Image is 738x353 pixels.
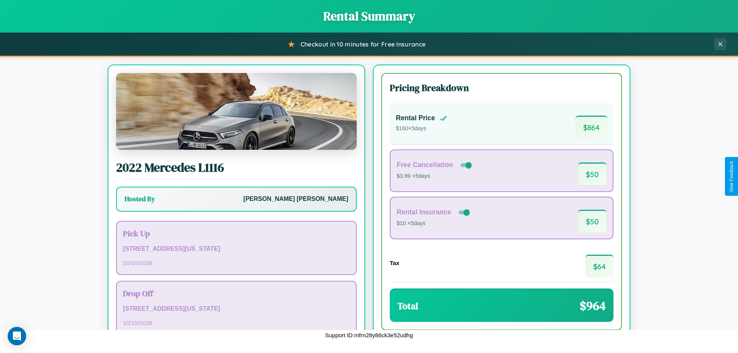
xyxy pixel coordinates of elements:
h4: Rental Insurance [397,208,451,216]
h4: Free Cancellation [397,161,453,169]
h1: Rental Summary [8,8,730,25]
span: $ 864 [575,116,607,138]
h4: Rental Price [396,114,435,122]
h3: Drop Off [123,288,350,299]
p: $ 160 × 5 days [396,124,447,134]
p: Support ID: mfrn28y86ck3e52udhg [325,330,413,340]
h2: 2022 Mercedes L1116 [116,159,357,176]
div: Open Intercom Messenger [8,327,26,345]
p: 10 / 15 / 2026 [123,318,350,328]
h3: Hosted By [125,194,155,204]
p: $10 × 5 days [397,219,471,229]
span: $ 64 [585,255,613,277]
div: Give Feedback [729,161,734,192]
span: $ 964 [580,297,606,314]
h3: Total [397,300,418,312]
span: Checkout in 10 minutes for Free Insurance [301,40,426,48]
p: $3.99 × 5 days [397,171,473,181]
h3: Pick Up [123,228,350,239]
p: [STREET_ADDRESS][US_STATE] [123,303,350,315]
p: [PERSON_NAME] [PERSON_NAME] [243,194,348,205]
p: [STREET_ADDRESS][US_STATE] [123,244,350,255]
p: 10 / 10 / 2026 [123,258,350,268]
span: $ 50 [578,162,607,185]
img: Mercedes L1116 [116,73,357,150]
span: $ 50 [578,210,607,232]
h3: Pricing Breakdown [390,81,613,94]
h4: Tax [390,260,399,266]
